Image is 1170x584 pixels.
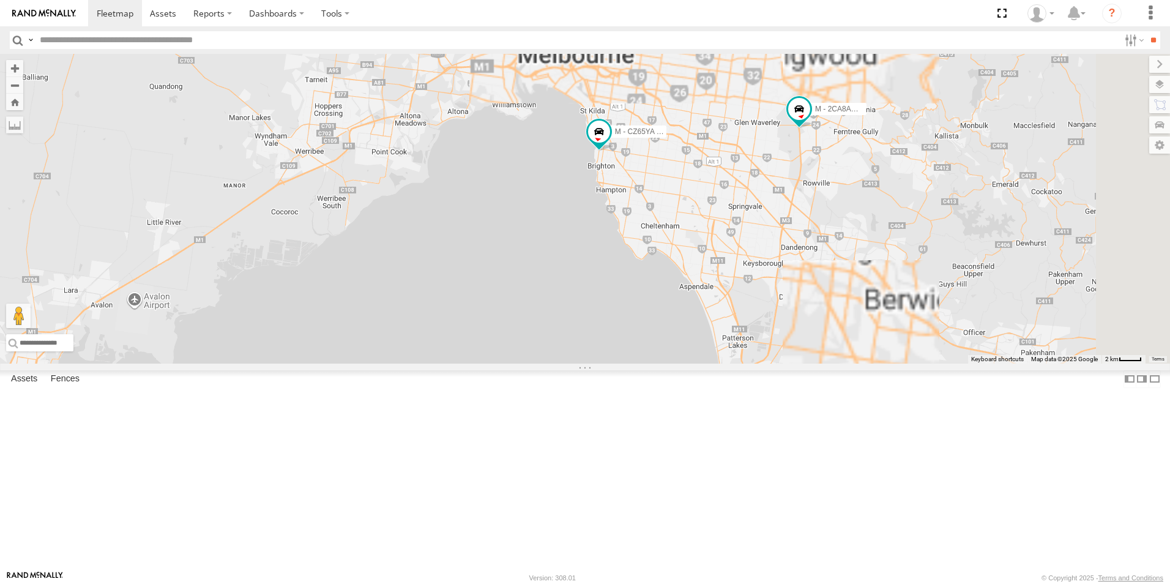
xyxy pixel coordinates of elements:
a: Visit our Website [7,572,63,584]
button: Zoom in [6,60,23,77]
a: Terms and Conditions [1098,574,1163,582]
label: Dock Summary Table to the Left [1123,370,1136,388]
div: © Copyright 2025 - [1041,574,1163,582]
label: Map Settings [1149,137,1170,154]
span: 2 km [1105,356,1119,362]
label: Measure [6,116,23,133]
button: Keyboard shortcuts [971,355,1024,364]
span: M - CZ65YA - [PERSON_NAME] [615,128,721,137]
label: Search Filter Options [1120,31,1146,49]
label: Hide Summary Table [1149,370,1161,388]
button: Zoom Home [6,94,23,110]
label: Search Query [26,31,35,49]
div: Tye Clark [1023,4,1059,23]
a: Terms (opens in new tab) [1152,357,1164,362]
span: Map data ©2025 Google [1031,356,1098,362]
button: Drag Pegman onto the map to open Street View [6,304,31,328]
label: Dock Summary Table to the Right [1136,370,1148,388]
img: rand-logo.svg [12,9,76,18]
div: Version: 308.01 [529,574,576,582]
label: Assets [5,370,43,387]
button: Map Scale: 2 km per 34 pixels [1101,355,1146,364]
i: ? [1102,4,1122,23]
label: Fences [45,370,86,387]
button: Zoom out [6,77,23,94]
span: M - 2CA8AO - Yehya Abou-Eid [815,105,915,114]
